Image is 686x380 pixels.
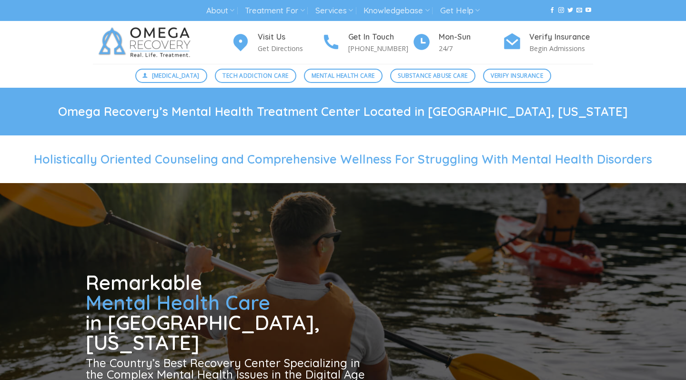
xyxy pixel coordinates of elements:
p: Get Directions [258,43,322,54]
p: 24/7 [439,43,503,54]
a: Follow on Twitter [567,7,573,14]
p: [PHONE_NUMBER] [348,43,412,54]
h4: Visit Us [258,31,322,43]
a: Knowledgebase [363,2,429,20]
span: Tech Addiction Care [222,71,288,80]
a: About [206,2,234,20]
a: Treatment For [245,2,304,20]
h4: Get In Touch [348,31,412,43]
h4: Verify Insurance [529,31,593,43]
span: Holistically Oriented Counseling and Comprehensive Wellness For Struggling With Mental Health Dis... [34,152,652,166]
a: Verify Insurance Begin Admissions [503,31,593,54]
span: [MEDICAL_DATA] [152,71,200,80]
span: Verify Insurance [491,71,543,80]
a: Follow on Instagram [558,7,564,14]
a: Get Help [440,2,480,20]
a: Tech Addiction Care [215,69,296,83]
h3: The Country’s Best Recovery Center Specializing in the Complex Mental Health Issues in the Digita... [86,357,369,380]
a: Verify Insurance [483,69,551,83]
span: Mental Health Care [86,290,270,315]
a: Substance Abuse Care [390,69,475,83]
a: Services [315,2,353,20]
a: Follow on Facebook [549,7,555,14]
a: Mental Health Care [304,69,383,83]
a: [MEDICAL_DATA] [135,69,208,83]
a: Visit Us Get Directions [231,31,322,54]
h4: Mon-Sun [439,31,503,43]
a: Follow on YouTube [585,7,591,14]
span: Mental Health Care [312,71,374,80]
p: Begin Admissions [529,43,593,54]
h1: Remarkable in [GEOGRAPHIC_DATA], [US_STATE] [86,273,369,353]
a: Send us an email [576,7,582,14]
a: Get In Touch [PHONE_NUMBER] [322,31,412,54]
img: Omega Recovery [93,21,200,64]
span: Substance Abuse Care [398,71,467,80]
